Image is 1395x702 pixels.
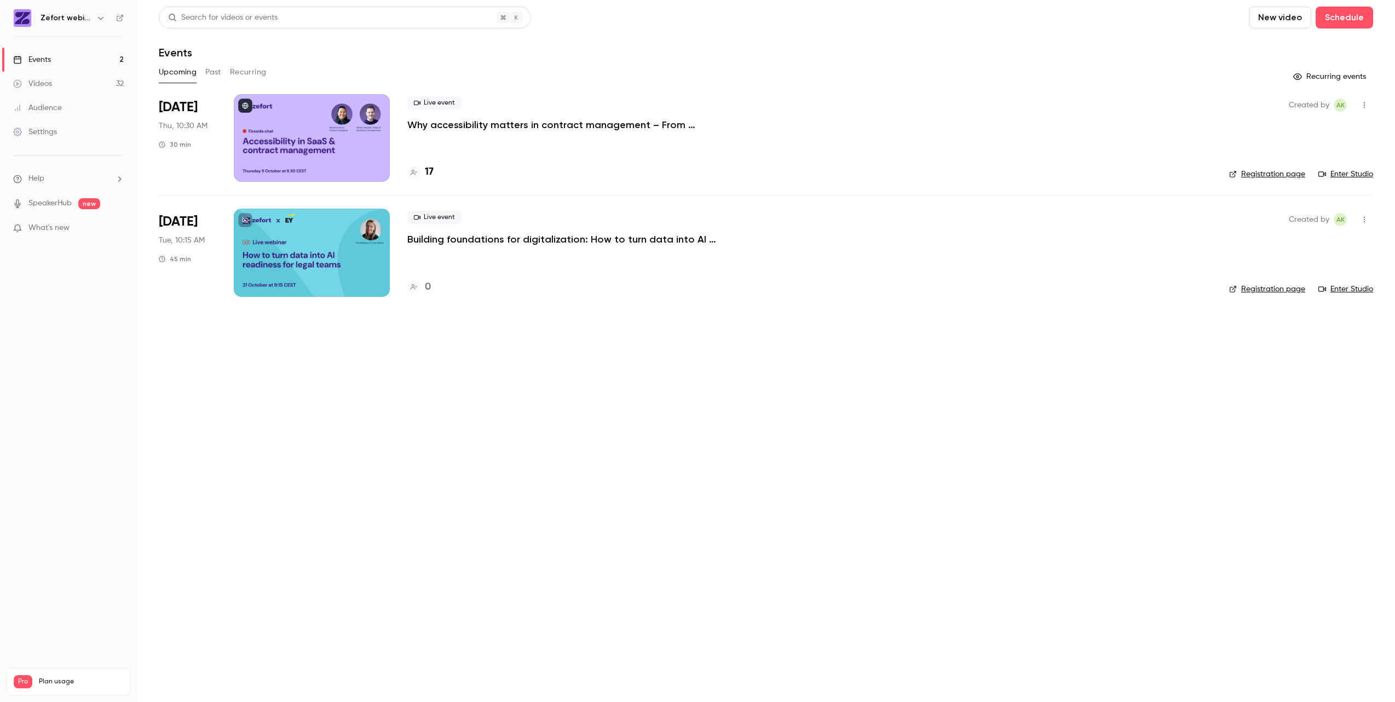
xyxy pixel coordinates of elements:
[111,223,124,233] iframe: Noticeable Trigger
[1229,284,1305,295] a: Registration page
[407,96,462,110] span: Live event
[1318,284,1373,295] a: Enter Studio
[159,120,207,131] span: Thu, 10:30 AM
[1289,213,1329,226] span: Created by
[1288,68,1373,85] button: Recurring events
[28,173,44,185] span: Help
[41,13,92,24] h6: Zefort webinars
[1316,7,1373,28] button: Schedule
[159,213,198,231] span: [DATE]
[159,46,192,59] h1: Events
[78,198,100,209] span: new
[425,280,431,295] h4: 0
[407,165,434,180] a: 17
[13,54,51,65] div: Events
[13,126,57,137] div: Settings
[1249,7,1311,28] button: New video
[1336,99,1345,112] span: AK
[14,675,32,688] span: Pro
[1336,213,1345,226] span: AK
[13,78,52,89] div: Videos
[28,222,70,234] span: What's new
[13,173,124,185] li: help-dropdown-opener
[407,211,462,224] span: Live event
[28,198,72,209] a: SpeakerHub
[159,140,191,149] div: 30 min
[1318,169,1373,180] a: Enter Studio
[39,677,123,686] span: Plan usage
[205,64,221,81] button: Past
[1229,169,1305,180] a: Registration page
[1289,99,1329,112] span: Created by
[14,9,31,27] img: Zefort webinars
[159,235,205,246] span: Tue, 10:15 AM
[230,64,267,81] button: Recurring
[159,99,198,116] span: [DATE]
[1334,213,1347,226] span: Anna Kauppila
[159,94,216,182] div: Oct 9 Thu, 10:30 AM (Europe/Helsinki)
[159,255,191,263] div: 45 min
[168,12,278,24] div: Search for videos or events
[159,64,197,81] button: Upcoming
[407,118,736,131] a: Why accessibility matters in contract management – From regulation to real-world usability
[407,233,736,246] a: Building foundations for digitalization: How to turn data into AI readiness for legal teams
[1334,99,1347,112] span: Anna Kauppila
[407,280,431,295] a: 0
[159,209,216,296] div: Oct 21 Tue, 10:15 AM (Europe/Helsinki)
[425,165,434,180] h4: 17
[13,102,62,113] div: Audience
